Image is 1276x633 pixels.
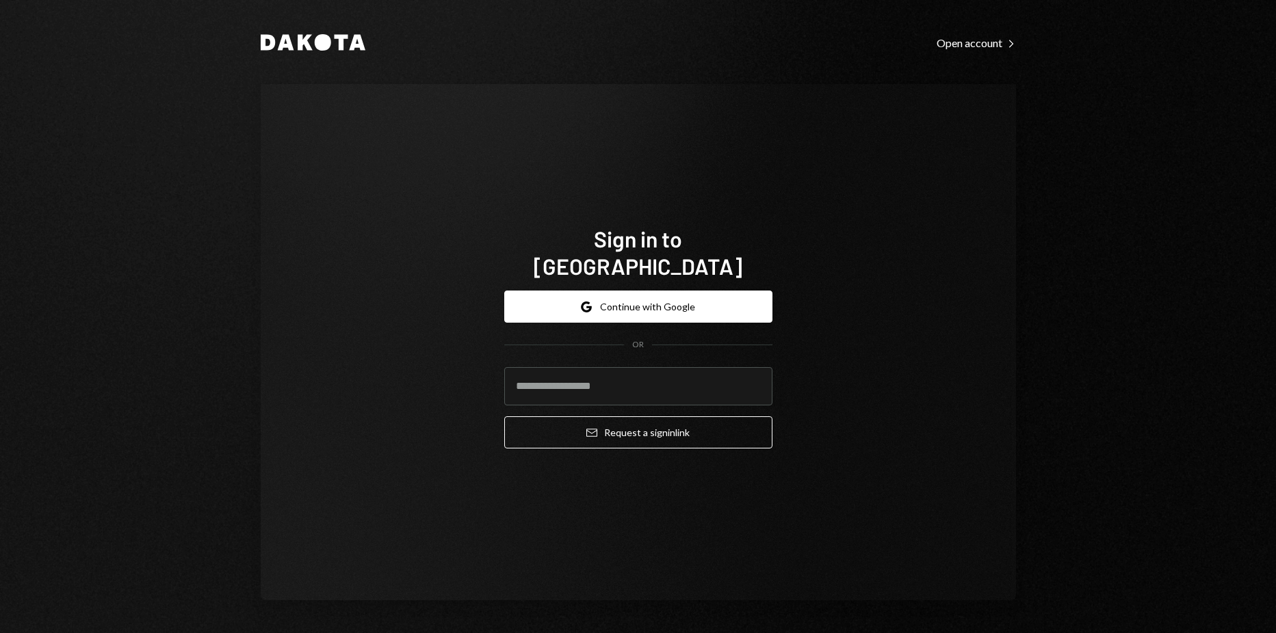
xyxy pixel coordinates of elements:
h1: Sign in to [GEOGRAPHIC_DATA] [504,225,772,280]
button: Continue with Google [504,291,772,323]
button: Request a signinlink [504,416,772,448]
div: Open account [937,36,1016,50]
div: OR [632,339,644,351]
a: Open account [937,35,1016,50]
